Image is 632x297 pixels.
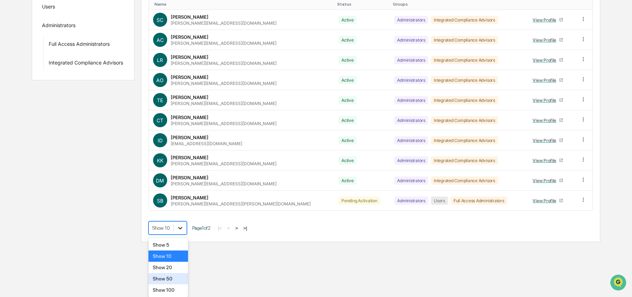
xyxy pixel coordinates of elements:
[528,2,573,7] div: Toggle SortBy
[533,198,559,203] div: View Profile
[431,56,498,64] div: Integrated Compliance Advisors
[530,115,566,126] a: View Profile
[49,60,123,68] div: Integrated Compliance Advisors
[120,56,128,64] button: Start new chat
[394,116,428,124] div: Administrators
[530,195,566,206] a: View Profile
[431,197,448,205] div: Users
[171,20,276,26] div: [PERSON_NAME][EMAIL_ADDRESS][DOMAIN_NAME]
[156,77,164,83] span: AO
[58,89,87,96] span: Attestations
[394,76,428,84] div: Administrators
[394,136,428,144] div: Administrators
[394,16,428,24] div: Administrators
[171,135,208,140] div: [PERSON_NAME]
[394,197,428,205] div: Administrators
[157,97,163,103] span: TE
[533,57,559,63] div: View Profile
[393,2,522,7] div: Toggle SortBy
[157,198,163,204] span: SB
[530,55,566,66] a: View Profile
[533,178,559,183] div: View Profile
[7,54,20,67] img: 1746055101610-c473b297-6a78-478c-a979-82029cc54cd1
[171,34,208,40] div: [PERSON_NAME]
[451,197,507,205] div: Full Access Administrators
[171,61,276,66] div: [PERSON_NAME][EMAIL_ADDRESS][DOMAIN_NAME]
[533,118,559,123] div: View Profile
[533,78,559,83] div: View Profile
[171,101,276,106] div: [PERSON_NAME][EMAIL_ADDRESS][DOMAIN_NAME]
[24,54,116,61] div: Start new chat
[171,121,276,126] div: [PERSON_NAME][EMAIL_ADDRESS][DOMAIN_NAME]
[337,2,387,7] div: Toggle SortBy
[24,61,89,67] div: We're available if you need us!
[431,16,498,24] div: Integrated Compliance Advisors
[51,89,57,95] div: 🗄️
[171,155,208,160] div: [PERSON_NAME]
[4,99,47,112] a: 🔎Data Lookup
[7,15,128,26] p: How can we help?
[7,89,13,95] div: 🖐️
[339,56,357,64] div: Active
[431,36,498,44] div: Integrated Compliance Advisors
[431,177,498,185] div: Integrated Compliance Advisors
[530,175,566,186] a: View Profile
[394,56,428,64] div: Administrators
[148,284,188,296] div: Show 100
[171,81,276,86] div: [PERSON_NAME][EMAIL_ADDRESS][DOMAIN_NAME]
[431,116,498,124] div: Integrated Compliance Advisors
[582,2,590,7] div: Toggle SortBy
[171,175,208,180] div: [PERSON_NAME]
[148,239,188,250] div: Show 5
[394,177,428,185] div: Administrators
[148,262,188,273] div: Show 20
[533,158,559,163] div: View Profile
[533,37,559,43] div: View Profile
[157,117,163,123] span: CT
[171,115,208,120] div: [PERSON_NAME]
[148,250,188,262] div: Show 10
[339,76,357,84] div: Active
[14,89,45,96] span: Preclearance
[171,195,208,200] div: [PERSON_NAME]
[156,178,164,184] span: DM
[431,96,498,104] div: Integrated Compliance Advisors
[48,86,90,99] a: 🗄️Attestations
[42,22,75,31] div: Administrators
[4,86,48,99] a: 🖐️Preclearance
[530,155,566,166] a: View Profile
[394,156,428,165] div: Administrators
[42,4,55,12] div: Users
[339,197,380,205] div: Pending Activation
[339,16,357,24] div: Active
[216,225,224,231] button: |<
[157,37,164,43] span: AC
[233,225,240,231] button: >
[530,95,566,106] a: View Profile
[192,225,211,231] span: Page 1 of 2
[431,156,498,165] div: Integrated Compliance Advisors
[339,136,357,144] div: Active
[339,116,357,124] div: Active
[157,157,163,163] span: KK
[394,36,428,44] div: Administrators
[14,102,44,109] span: Data Lookup
[225,225,232,231] button: <
[533,138,559,143] div: View Profile
[171,94,208,100] div: [PERSON_NAME]
[157,57,163,63] span: LR
[7,103,13,109] div: 🔎
[154,2,332,7] div: Toggle SortBy
[339,177,357,185] div: Active
[148,273,188,284] div: Show 50
[339,96,357,104] div: Active
[533,98,559,103] div: View Profile
[533,17,559,23] div: View Profile
[530,14,566,25] a: View Profile
[171,161,276,166] div: [PERSON_NAME][EMAIL_ADDRESS][DOMAIN_NAME]
[241,225,249,231] button: >|
[171,14,208,20] div: [PERSON_NAME]
[530,75,566,86] a: View Profile
[171,181,276,186] div: [PERSON_NAME][EMAIL_ADDRESS][DOMAIN_NAME]
[171,141,242,146] div: [EMAIL_ADDRESS][DOMAIN_NAME]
